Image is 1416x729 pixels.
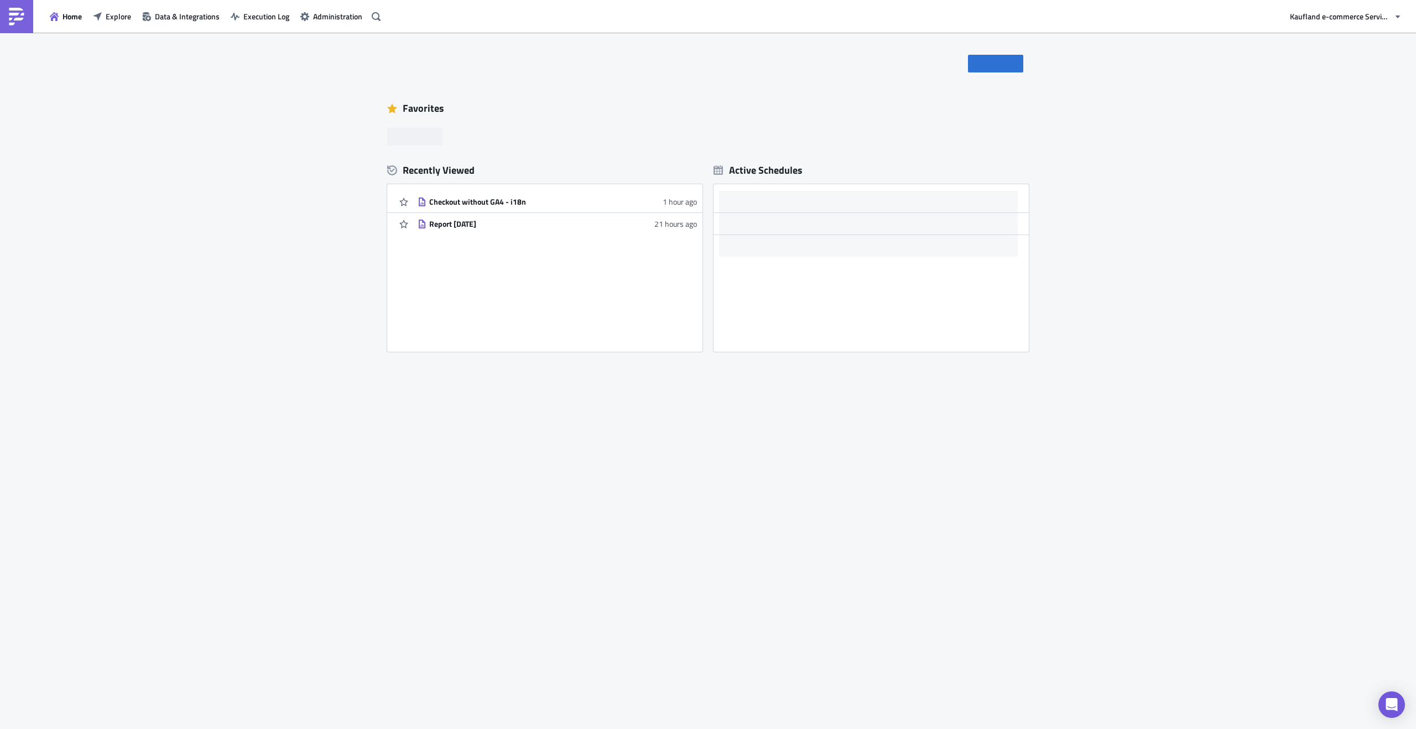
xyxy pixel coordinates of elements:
button: Data & Integrations [137,8,225,25]
span: Kaufland e-commerce Services GmbH & Co. KG [1290,11,1389,22]
img: PushMetrics [8,8,25,25]
a: Report [DATE]21 hours ago [418,213,697,235]
time: 2025-08-11T14:21:27Z [654,218,697,230]
button: Execution Log [225,8,295,25]
span: Data & Integrations [155,11,220,22]
time: 2025-08-12T09:45:53Z [663,196,697,207]
div: Recently Viewed [387,162,702,179]
button: Administration [295,8,368,25]
span: Explore [106,11,131,22]
button: Explore [87,8,137,25]
a: Checkout without GA4 - i18n1 hour ago [418,191,697,212]
span: Execution Log [243,11,289,22]
div: Report [DATE] [429,219,623,229]
button: Home [44,8,87,25]
button: Kaufland e-commerce Services GmbH & Co. KG [1284,8,1408,25]
div: Favorites [387,100,1029,117]
div: Active Schedules [714,164,803,176]
span: Administration [313,11,362,22]
div: Open Intercom Messenger [1378,691,1405,718]
div: Checkout without GA4 - i18n [429,197,623,207]
span: Home [63,11,82,22]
